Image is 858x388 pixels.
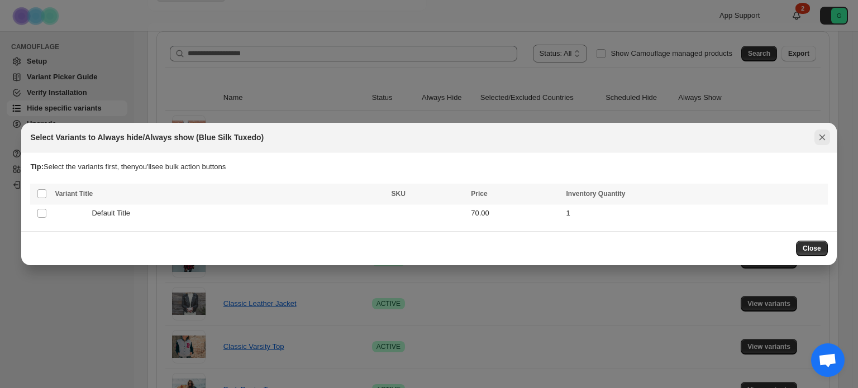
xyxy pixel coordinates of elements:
span: SKU [391,190,405,198]
span: Inventory Quantity [566,190,626,198]
td: 70.00 [468,204,563,223]
td: 1 [563,204,828,223]
h2: Select Variants to Always hide/Always show (Blue Silk Tuxedo) [30,132,264,143]
strong: Tip: [30,162,44,171]
button: Close [796,241,828,256]
p: Select the variants first, then you'll see bulk action buttons [30,161,827,173]
button: Close [814,130,830,145]
span: Price [471,190,487,198]
span: Default Title [92,208,136,219]
span: Close [803,244,821,253]
div: Open chat [811,343,845,377]
span: Variant Title [55,190,93,198]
